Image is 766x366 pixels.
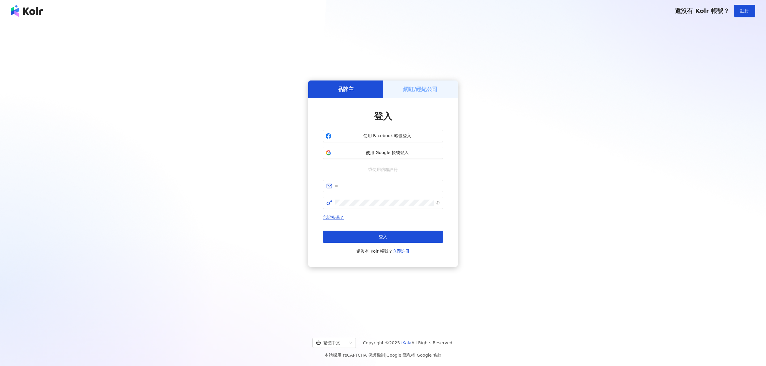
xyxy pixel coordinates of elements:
span: 還沒有 Kolr 帳號？ [675,7,729,14]
button: 登入 [323,231,443,243]
a: iKala [401,340,412,345]
span: 使用 Facebook 帳號登入 [334,133,441,139]
span: 登入 [374,111,392,121]
h5: 品牌主 [337,85,354,93]
a: Google 條款 [417,353,442,358]
a: 忘記密碼？ [323,215,344,220]
span: 本站採用 reCAPTCHA 保護機制 [324,352,441,359]
span: 使用 Google 帳號登入 [334,150,441,156]
img: logo [11,5,43,17]
a: Google 隱私權 [386,353,415,358]
span: 還沒有 Kolr 帳號？ [356,248,410,255]
div: 繁體中文 [316,338,347,348]
span: 註冊 [740,8,749,13]
span: eye-invisible [435,201,440,205]
span: 或使用信箱註冊 [364,166,402,173]
h5: 網紅/經紀公司 [403,85,438,93]
button: 使用 Google 帳號登入 [323,147,443,159]
span: | [385,353,387,358]
span: Copyright © 2025 All Rights Reserved. [363,339,454,346]
a: 立即註冊 [393,249,410,254]
button: 註冊 [734,5,755,17]
button: 使用 Facebook 帳號登入 [323,130,443,142]
span: | [415,353,417,358]
span: 登入 [379,234,387,239]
